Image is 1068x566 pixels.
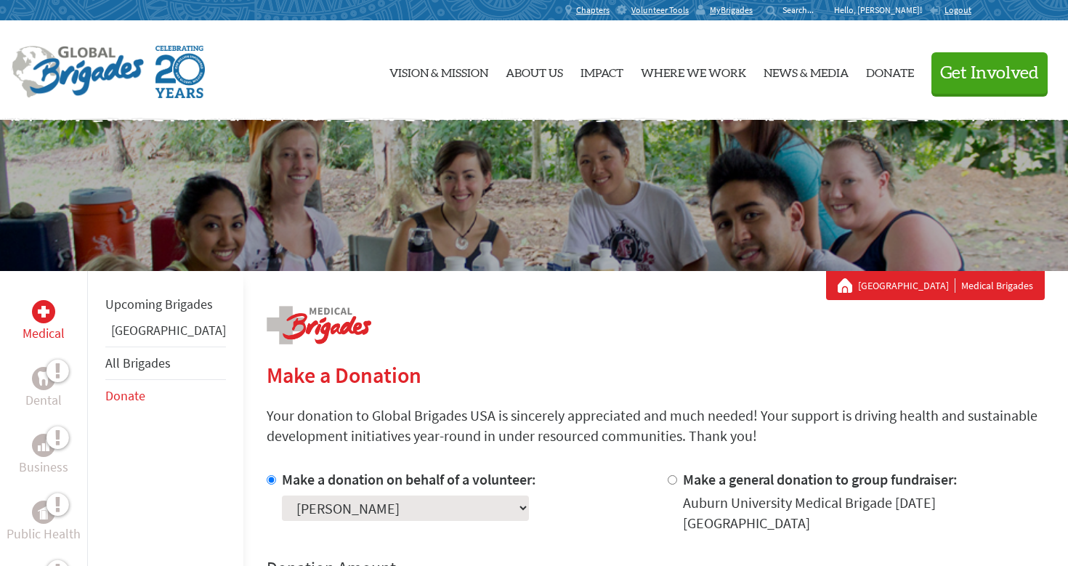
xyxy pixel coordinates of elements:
[944,4,971,15] span: Logout
[105,355,171,371] a: All Brigades
[105,288,226,320] li: Upcoming Brigades
[7,501,81,544] a: Public HealthPublic Health
[834,4,929,16] p: Hello, [PERSON_NAME]!
[931,52,1048,94] button: Get Involved
[23,323,65,344] p: Medical
[32,434,55,457] div: Business
[576,4,610,16] span: Chapters
[19,434,68,477] a: BusinessBusiness
[282,470,536,488] label: Make a donation on behalf of a volunteer:
[38,505,49,519] img: Public Health
[38,371,49,385] img: Dental
[389,33,488,108] a: Vision & Mission
[764,33,849,108] a: News & Media
[929,4,971,16] a: Logout
[105,347,226,380] li: All Brigades
[710,4,753,16] span: MyBrigades
[267,405,1045,446] p: Your donation to Global Brigades USA is sincerely appreciated and much needed! Your support is dr...
[32,367,55,390] div: Dental
[32,300,55,323] div: Medical
[858,278,955,293] a: [GEOGRAPHIC_DATA]
[506,33,563,108] a: About Us
[838,278,1033,293] div: Medical Brigades
[25,367,62,411] a: DentalDental
[105,296,213,312] a: Upcoming Brigades
[105,320,226,347] li: Ghana
[866,33,914,108] a: Donate
[12,46,144,98] img: Global Brigades Logo
[580,33,623,108] a: Impact
[641,33,746,108] a: Where We Work
[7,524,81,544] p: Public Health
[631,4,689,16] span: Volunteer Tools
[32,501,55,524] div: Public Health
[19,457,68,477] p: Business
[155,46,205,98] img: Global Brigades Celebrating 20 Years
[267,306,371,344] img: logo-medical.png
[38,306,49,318] img: Medical
[683,493,1045,533] div: Auburn University Medical Brigade [DATE] [GEOGRAPHIC_DATA]
[267,362,1045,388] h2: Make a Donation
[25,390,62,411] p: Dental
[782,4,824,15] input: Search...
[38,440,49,451] img: Business
[683,470,958,488] label: Make a general donation to group fundraiser:
[23,300,65,344] a: MedicalMedical
[105,380,226,412] li: Donate
[940,65,1039,82] span: Get Involved
[111,322,226,339] a: [GEOGRAPHIC_DATA]
[105,387,145,404] a: Donate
